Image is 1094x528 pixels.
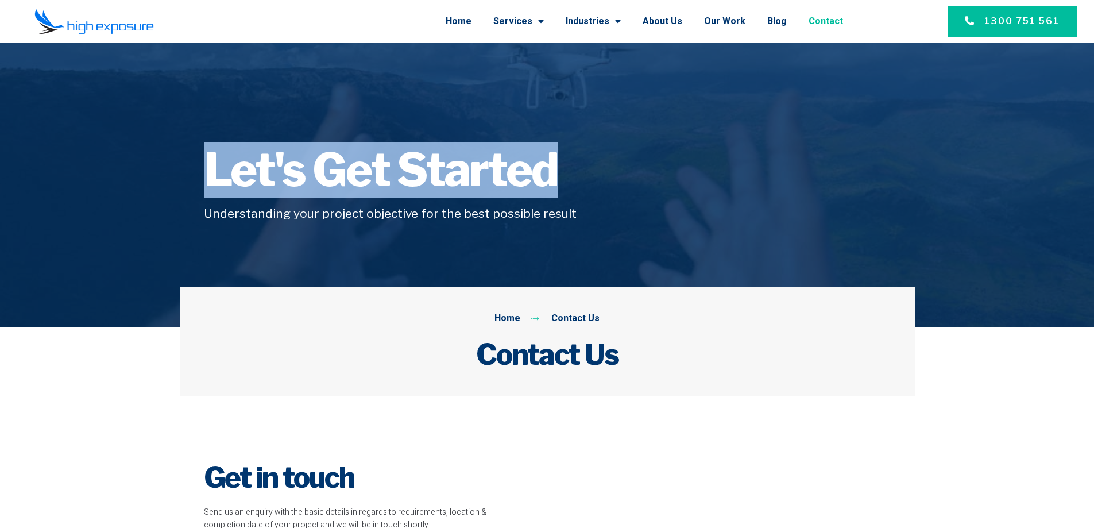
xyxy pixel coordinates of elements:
[494,311,520,326] span: Home
[204,460,523,495] h2: Get in touch
[204,147,891,193] h1: Let's Get Started
[204,337,891,372] h2: Contact Us
[34,9,154,34] img: Final-Logo copy
[809,6,843,36] a: Contact
[643,6,682,36] a: About Us
[566,6,621,36] a: Industries
[984,14,1060,28] span: 1300 751 561
[493,6,544,36] a: Services
[704,6,745,36] a: Our Work
[446,6,471,36] a: Home
[186,6,843,36] nav: Menu
[948,6,1077,37] a: 1300 751 561
[204,205,891,223] h5: Understanding your project objective for the best possible result
[767,6,787,36] a: Blog
[548,311,600,326] span: Contact Us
